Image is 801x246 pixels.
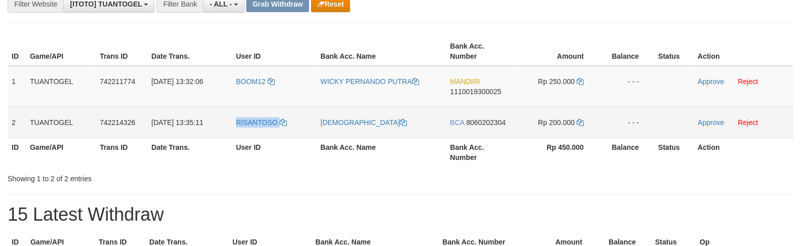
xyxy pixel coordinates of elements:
a: Approve [698,118,724,127]
th: Rp 450.000 [516,138,599,167]
th: Date Trans. [147,37,232,66]
th: Bank Acc. Number [446,138,516,167]
span: Rp 250.000 [538,77,575,86]
th: Date Trans. [147,138,232,167]
th: ID [8,138,26,167]
a: Reject [738,118,758,127]
th: Game/API [26,138,96,167]
td: 2 [8,107,26,138]
th: Action [694,37,793,66]
th: Trans ID [96,37,147,66]
span: [DATE] 13:35:11 [151,118,203,127]
td: TUANTOGEL [26,66,96,107]
h1: 15 Latest Withdraw [8,204,793,225]
a: Copy 250000 to clipboard [577,77,584,86]
th: Balance [599,138,654,167]
td: - - - [599,66,654,107]
span: 742211774 [100,77,135,86]
th: Action [694,138,793,167]
span: RISANTOSO [236,118,278,127]
span: [DATE] 13:32:06 [151,77,203,86]
th: Bank Acc. Number [446,37,516,66]
th: User ID [232,138,317,167]
a: RISANTOSO [236,118,287,127]
a: BOOM12 [236,77,275,86]
th: Status [654,138,694,167]
a: WICKY PERNANDO PUTRA [321,77,419,86]
span: Copy 1110019300025 to clipboard [450,88,501,96]
span: MANDIRI [450,77,480,86]
span: Rp 200.000 [538,118,575,127]
th: Bank Acc. Name [317,138,446,167]
td: - - - [599,107,654,138]
span: BCA [450,118,464,127]
div: Showing 1 to 2 of 2 entries [8,170,326,184]
a: Copy 200000 to clipboard [577,118,584,127]
td: 1 [8,66,26,107]
span: BOOM12 [236,77,265,86]
span: 742214326 [100,118,135,127]
th: Amount [516,37,599,66]
th: Status [654,37,694,66]
th: Balance [599,37,654,66]
a: Reject [738,77,758,86]
th: Trans ID [96,138,147,167]
th: User ID [232,37,317,66]
a: Approve [698,77,724,86]
td: TUANTOGEL [26,107,96,138]
a: [DEMOGRAPHIC_DATA] [321,118,407,127]
th: Game/API [26,37,96,66]
span: Copy 8060202304 to clipboard [466,118,506,127]
th: Bank Acc. Name [317,37,446,66]
th: ID [8,37,26,66]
